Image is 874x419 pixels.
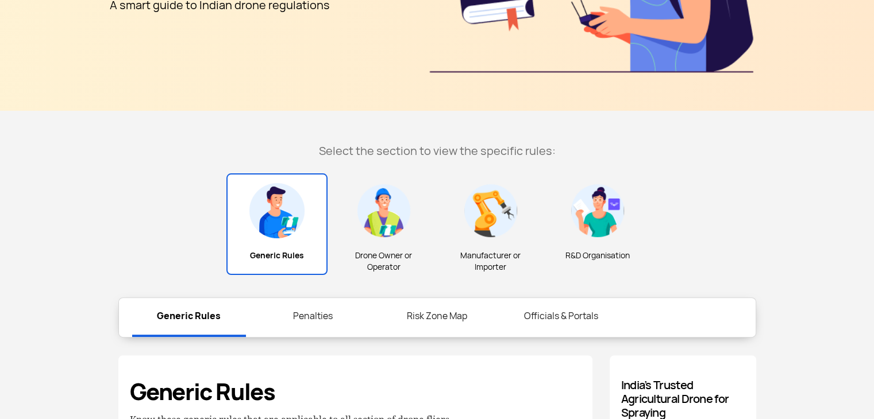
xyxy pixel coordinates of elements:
[132,298,246,337] a: Generic Rules
[356,183,411,238] img: Drone Owner or <br/> Operator
[551,250,644,261] span: R&D Organisation
[380,298,494,335] a: Risk Zone Map
[570,183,625,238] img: R&D Organisation
[256,298,370,335] a: Penalties
[232,250,322,261] span: Generic Rules
[463,183,518,238] img: Manufacturer or Importer
[130,378,581,406] h3: Generic Rules
[337,250,430,273] span: Drone Owner or Operator
[249,183,305,238] img: Generic Rules
[505,298,618,335] a: Officials & Portals
[444,250,537,273] span: Manufacturer or Importer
